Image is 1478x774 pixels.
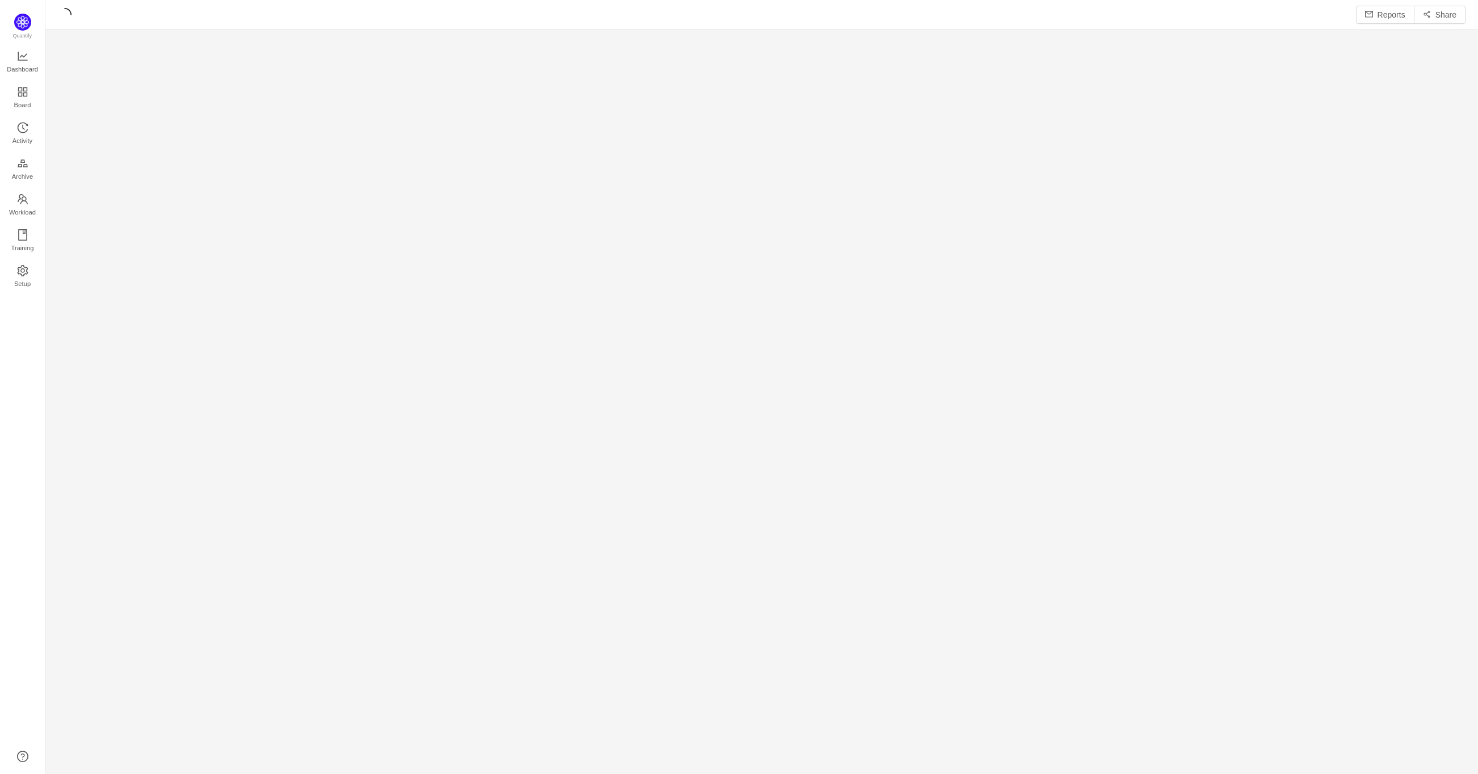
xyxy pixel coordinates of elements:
i: icon: setting [17,265,28,276]
i: icon: gold [17,158,28,169]
a: Archive [17,158,28,181]
i: icon: team [17,194,28,205]
a: Setup [17,266,28,288]
a: Dashboard [17,51,28,74]
button: icon: share-altShare [1414,6,1466,24]
span: Activity [12,129,32,152]
i: icon: loading [58,8,72,22]
a: Workload [17,194,28,217]
span: Dashboard [7,58,38,81]
span: Archive [12,165,33,188]
img: Quantify [14,14,31,31]
span: Board [14,94,31,116]
button: icon: mailReports [1356,6,1414,24]
a: Activity [17,123,28,145]
span: Workload [9,201,36,224]
i: icon: history [17,122,28,133]
i: icon: appstore [17,86,28,98]
i: icon: book [17,229,28,241]
span: Setup [14,272,31,295]
i: icon: line-chart [17,51,28,62]
a: Board [17,87,28,110]
a: icon: question-circle [17,751,28,762]
a: Training [17,230,28,253]
span: Quantify [13,33,32,39]
span: Training [11,237,33,259]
